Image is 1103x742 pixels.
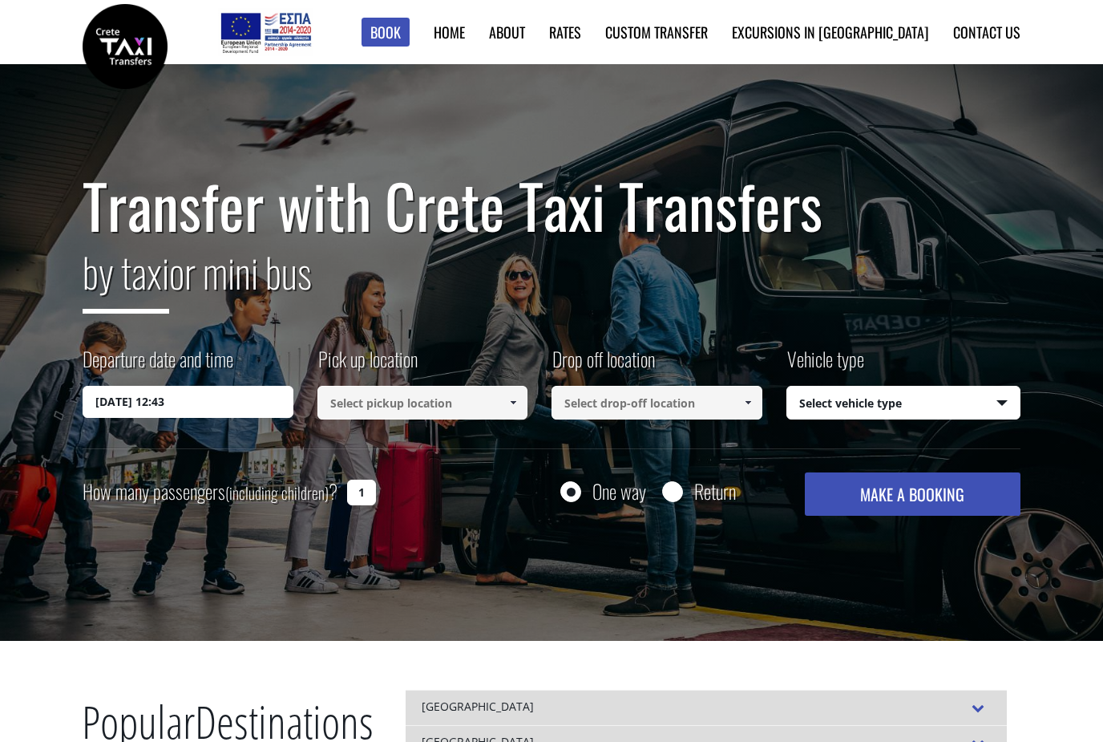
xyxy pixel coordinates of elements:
[83,36,168,53] a: Crete Taxi Transfers | Safe Taxi Transfer Services from to Heraklion Airport, Chania Airport, Ret...
[362,18,410,47] a: Book
[83,472,337,512] label: How many passengers ?
[317,345,418,386] label: Pick up location
[434,22,465,43] a: Home
[83,172,1020,239] h1: Transfer with Crete Taxi Transfers
[551,386,762,420] input: Select drop-off location
[953,22,1020,43] a: Contact us
[83,345,233,386] label: Departure date and time
[592,481,646,501] label: One way
[317,386,528,420] input: Select pickup location
[805,472,1020,516] button: MAKE A BOOKING
[83,4,168,89] img: Crete Taxi Transfers | Safe Taxi Transfer Services from to Heraklion Airport, Chania Airport, Ret...
[734,386,761,420] a: Show All Items
[605,22,708,43] a: Custom Transfer
[489,22,525,43] a: About
[732,22,929,43] a: Excursions in [GEOGRAPHIC_DATA]
[225,480,329,505] small: (including children)
[786,345,864,386] label: Vehicle type
[83,239,1020,326] h2: or mini bus
[83,241,169,314] span: by taxi
[549,22,581,43] a: Rates
[406,690,1007,725] div: [GEOGRAPHIC_DATA]
[787,387,1020,420] span: Select vehicle type
[218,8,313,56] img: e-bannersEUERDF180X90.jpg
[500,386,527,420] a: Show All Items
[551,345,655,386] label: Drop off location
[694,481,736,501] label: Return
